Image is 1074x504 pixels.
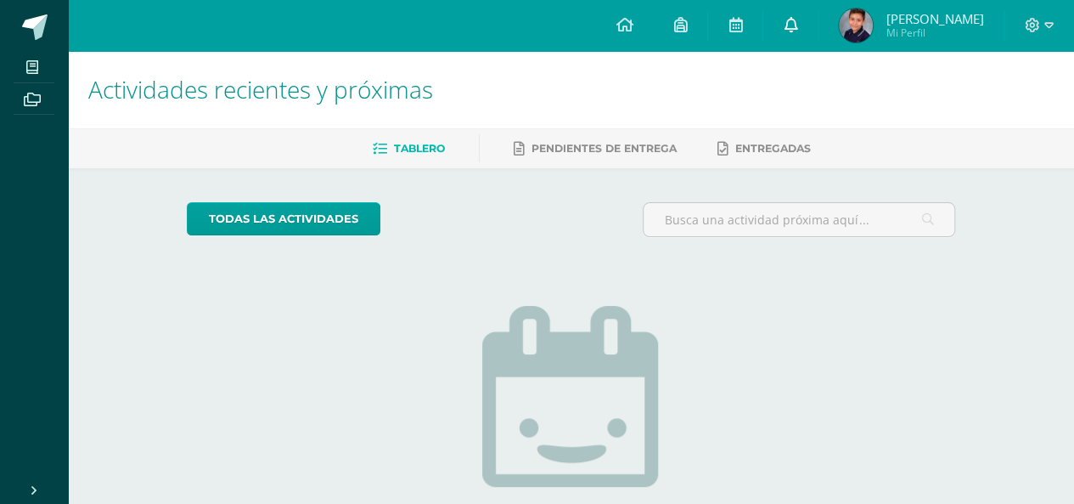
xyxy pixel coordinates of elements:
[839,8,873,42] img: 6e7c6cdcf5a2cc5d1e0f2430651f9a35.png
[373,135,445,162] a: Tablero
[88,73,433,105] span: Actividades recientes y próximas
[886,10,983,27] span: [PERSON_NAME]
[886,25,983,40] span: Mi Perfil
[187,202,380,235] a: todas las Actividades
[531,142,677,155] span: Pendientes de entrega
[644,203,954,236] input: Busca una actividad próxima aquí...
[735,142,811,155] span: Entregadas
[514,135,677,162] a: Pendientes de entrega
[717,135,811,162] a: Entregadas
[394,142,445,155] span: Tablero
